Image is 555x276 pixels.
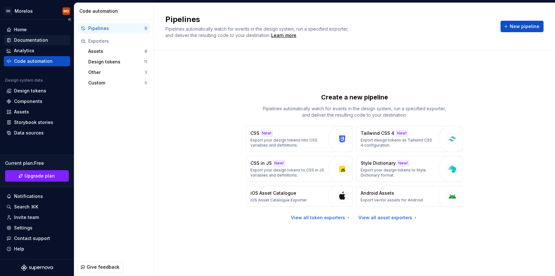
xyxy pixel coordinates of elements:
div: New! [397,160,409,166]
button: Custom0 [86,78,150,88]
div: Invite team [14,214,39,221]
div: Design tokens [88,59,144,65]
div: Documentation [14,37,48,43]
button: CSS in JSNew!Export your design tokens to CSS in JS variables and definitions. [246,156,353,182]
div: 8 [145,49,147,54]
div: New! [273,160,285,166]
div: Help [14,246,24,252]
button: New pipeline [501,21,544,32]
a: Data sources [4,128,70,138]
div: 3 [145,70,147,75]
div: 0 [145,80,147,85]
span: Pipelines automatically watch for events in the design system, run a specified exporter, and deli... [165,26,350,38]
div: Other [88,69,145,76]
button: Assets8 [86,46,150,56]
button: Collapse sidebar [65,15,74,24]
a: Documentation [4,35,70,45]
button: Contact support [4,233,70,243]
button: iOS Asset CatalogueiOS Asset Catalogue Exporter [246,186,353,207]
div: Components [14,98,42,105]
button: Help [4,244,70,254]
a: View all token exporters [291,214,351,221]
a: Components [4,96,70,106]
a: Settings [4,223,70,233]
button: Pipelines0 [78,23,150,33]
div: Current plan : Free [5,160,69,166]
div: Analytics [14,47,34,54]
button: Android AssetsExport vector assets for Android [357,186,463,207]
p: Android Assets [361,190,394,196]
p: Export vector assets for Android [361,198,423,203]
p: iOS Asset Catalogue [250,190,296,196]
h2: Pipelines [165,14,493,25]
a: Design tokens [4,86,70,96]
a: Storybook stories [4,117,70,127]
div: MD [63,9,69,14]
div: 0 [145,26,147,31]
div: New! [261,130,273,136]
button: Other3 [86,67,150,77]
div: 11 [144,59,147,64]
div: Storybook stories [14,119,53,126]
button: Design tokens11 [86,57,150,67]
div: Morelos [15,8,33,14]
div: Contact support [14,235,50,242]
div: Exporters [88,38,147,44]
button: Tailwind CSS 4New!Export design tokens as Tailwind CSS 4 configuration. [357,126,463,152]
div: Data sources [14,130,44,136]
div: Notifications [14,193,43,200]
p: Style Dictionary [361,160,396,166]
p: iOS Asset Catalogue Exporter [250,198,307,203]
p: Export your design tokens into CSS variables and definitions. [250,138,325,148]
div: Design system data [5,78,43,83]
a: Home [4,25,70,35]
a: Upgrade plan [5,170,69,182]
button: CSSNew!Export your design tokens into CSS variables and definitions. [246,126,353,152]
div: Assets [14,109,29,115]
div: Search ⌘K [14,204,38,210]
div: Design tokens [14,88,46,94]
a: Assets [4,107,70,117]
div: Assets [88,48,145,54]
span: Upgrade plan [25,173,55,179]
p: CSS in JS [250,160,272,166]
div: Pipelines [88,25,145,32]
button: Style DictionaryNew!Export your design tokens to Style Dictionary format. [357,156,463,182]
span: New pipeline [510,23,539,30]
button: GDMorelosMD [1,4,73,18]
p: Pipelines automatically watch for events in the design system, run a specified exporter, and deli... [259,105,450,118]
p: Export design tokens as Tailwind CSS 4 configuration. [361,138,435,148]
a: Analytics [4,46,70,56]
p: Export your design tokens to CSS in JS variables and definitions. [250,168,325,178]
div: New! [396,130,408,136]
button: Notifications [4,191,70,201]
div: GD [4,7,12,15]
span: . [270,33,297,38]
div: Home [14,26,27,33]
a: View all asset exporters [358,214,418,221]
p: Tailwind CSS 4 [361,130,394,136]
div: Settings [14,225,32,231]
button: Search ⌘K [4,202,70,212]
button: Give feedback [77,261,124,273]
a: Learn more [271,32,296,39]
a: Code automation [4,56,70,66]
div: Code automation [79,8,151,14]
p: CSS [250,130,259,136]
div: Code automation [14,58,53,64]
p: Create a new pipeline [321,93,388,102]
a: Invite team [4,212,70,222]
div: Custom [88,80,145,86]
svg: Supernova Logo [21,265,53,271]
p: Export your design tokens to Style Dictionary format. [361,168,435,178]
span: Give feedback [87,264,119,270]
